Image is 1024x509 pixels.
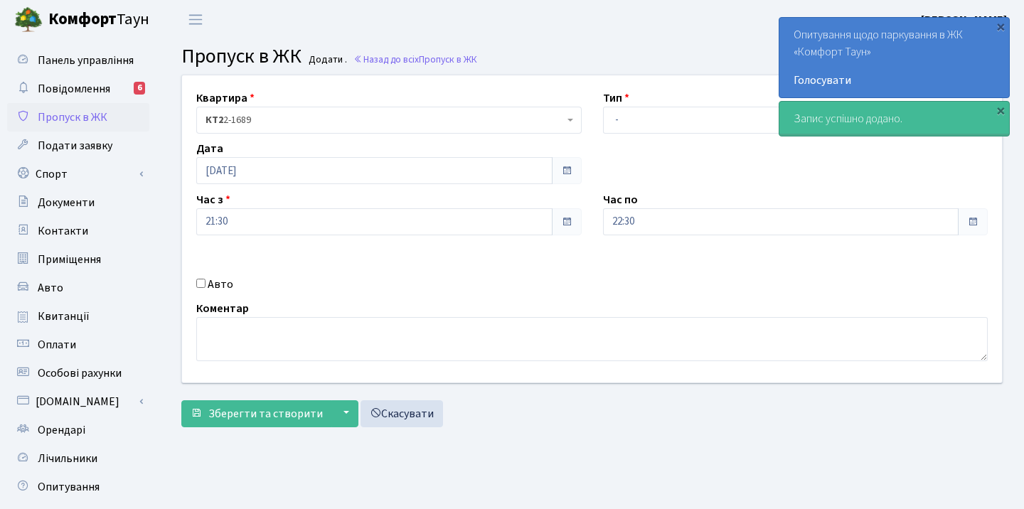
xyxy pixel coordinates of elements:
[206,113,564,127] span: <b>КТ2</b>&nbsp;&nbsp;&nbsp;2-1689
[7,331,149,359] a: Оплати
[7,274,149,302] a: Авто
[7,302,149,331] a: Квитанції
[38,309,90,324] span: Квитанції
[7,245,149,274] a: Приміщення
[181,400,332,427] button: Зберегти та створити
[206,113,223,127] b: КТ2
[7,188,149,217] a: Документи
[38,451,97,466] span: Лічильники
[7,103,149,132] a: Пропуск в ЖК
[48,8,149,32] span: Таун
[38,109,107,125] span: Пропуск в ЖК
[353,53,477,66] a: Назад до всіхПропуск в ЖК
[134,82,145,95] div: 6
[7,416,149,444] a: Орендарі
[208,276,233,293] label: Авто
[993,19,1008,33] div: ×
[196,191,230,208] label: Час з
[48,8,117,31] b: Комфорт
[7,444,149,473] a: Лічильники
[196,107,582,134] span: <b>КТ2</b>&nbsp;&nbsp;&nbsp;2-1689
[361,400,443,427] a: Скасувати
[38,422,85,438] span: Орендарі
[7,160,149,188] a: Спорт
[7,75,149,103] a: Повідомлення6
[38,365,122,381] span: Особові рахунки
[7,132,149,160] a: Подати заявку
[38,280,63,296] span: Авто
[419,53,477,66] span: Пропуск в ЖК
[208,406,323,422] span: Зберегти та створити
[38,252,101,267] span: Приміщення
[196,300,249,317] label: Коментар
[38,223,88,239] span: Контакти
[779,102,1009,136] div: Запис успішно додано.
[7,473,149,501] a: Опитування
[178,8,213,31] button: Переключити навігацію
[779,18,1009,97] div: Опитування щодо паркування в ЖК «Комфорт Таун»
[7,46,149,75] a: Панель управління
[7,359,149,387] a: Особові рахунки
[7,217,149,245] a: Контакти
[38,195,95,210] span: Документи
[14,6,43,34] img: logo.png
[38,138,112,154] span: Подати заявку
[993,103,1008,117] div: ×
[38,53,134,68] span: Панель управління
[181,42,302,70] span: Пропуск в ЖК
[38,337,76,353] span: Оплати
[196,140,223,157] label: Дата
[38,81,110,97] span: Повідомлення
[196,90,255,107] label: Квартира
[603,90,629,107] label: Тип
[921,12,1007,28] b: [PERSON_NAME]
[921,11,1007,28] a: [PERSON_NAME]
[306,54,347,66] small: Додати .
[38,479,100,495] span: Опитування
[603,191,638,208] label: Час по
[7,387,149,416] a: [DOMAIN_NAME]
[794,72,995,89] a: Голосувати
